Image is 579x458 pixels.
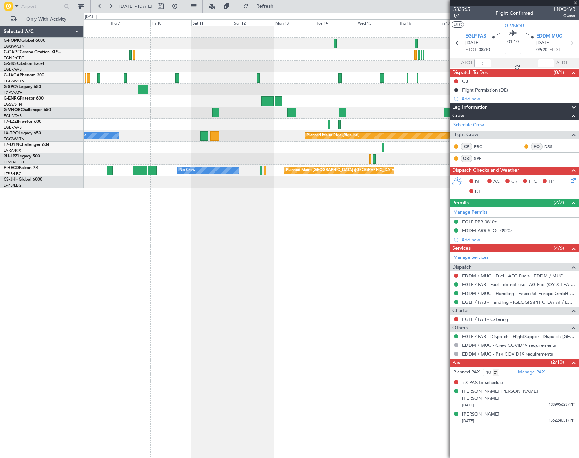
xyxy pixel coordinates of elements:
span: [DATE] [536,40,551,47]
div: Flight Permission (DE) [462,87,508,93]
input: Airport [21,1,62,12]
a: EVRA/RIX [4,148,21,153]
span: 9H-LPZ [4,154,18,159]
a: Manage Services [453,254,488,261]
a: DSS [544,143,560,150]
span: Crew [452,112,464,120]
span: G-GARE [4,50,20,54]
a: G-FOMOGlobal 6000 [4,39,45,43]
a: SPE [474,155,490,162]
span: G-SIRS [4,62,17,66]
div: FO [531,143,543,150]
span: [DATE] [465,40,480,47]
a: G-SPCYLegacy 650 [4,85,41,89]
div: Wed 8 [68,19,109,26]
a: EDDM / MUC - Fuel - AEG Fuels - EDDM / MUC [462,273,563,279]
span: T7-DYN [4,143,19,147]
a: T7-LZZIPraetor 600 [4,120,41,124]
div: Add new [461,237,575,243]
span: Flight Crew [452,131,478,139]
span: Leg Information [452,103,488,112]
span: 156224051 (PP) [548,418,575,424]
span: Others [452,324,468,332]
a: EGLF / FAB - Handling - [GEOGRAPHIC_DATA] / EGLF / FAB [462,299,575,305]
div: OBI [461,155,472,162]
div: EGLF PPR 0810z [462,219,497,225]
span: (0/1) [554,69,564,76]
span: DP [475,188,481,195]
div: Fri 17 [439,19,480,26]
a: EGLF/FAB [4,67,22,72]
div: EDDM ARR SLOT 0920z [462,228,512,234]
span: G-ENRG [4,96,20,101]
span: 08:10 [479,47,490,54]
a: LFPB/LBG [4,183,22,188]
a: G-VNORChallenger 650 [4,108,51,112]
span: F-HECD [4,166,19,170]
span: [DATE] - [DATE] [119,3,152,9]
span: Refresh [250,4,280,9]
div: CB [462,78,468,84]
a: T7-DYNChallenger 604 [4,143,49,147]
label: Planned PAX [453,369,480,376]
a: LX-TROLegacy 650 [4,131,41,135]
a: EGSS/STN [4,102,22,107]
div: Planned Maint Riga (Riga Intl) [307,130,359,141]
span: 09:20 [536,47,547,54]
a: G-ENRGPraetor 600 [4,96,44,101]
div: [DATE] [85,14,97,20]
a: CS-JHHGlobal 6000 [4,177,42,182]
span: [DATE] [462,403,474,408]
span: ALDT [556,60,568,67]
span: Dispatch Checks and Weather [452,167,519,175]
a: G-GARECessna Citation XLS+ [4,50,61,54]
a: EGLF / FAB - Catering [462,316,508,322]
a: F-HECDFalcon 7X [4,166,38,170]
div: [PERSON_NAME] [PERSON_NAME] [PERSON_NAME] [462,388,575,402]
div: Wed 15 [357,19,398,26]
a: LGAV/ATH [4,90,22,95]
span: ATOT [461,60,473,67]
span: Charter [452,307,469,315]
span: 01:10 [507,39,519,46]
a: EGLF / FAB - Dispatch - FlightSupport Dispatch [GEOGRAPHIC_DATA] [462,334,575,339]
span: LNX04VR [554,6,575,13]
button: UTC [452,21,464,28]
span: 133995623 (PP) [548,402,575,408]
span: Pax [452,359,460,367]
span: (2/2) [554,199,564,206]
span: CS-JHH [4,177,19,182]
div: Fri 10 [150,19,192,26]
span: G-JAGA [4,73,20,78]
a: Schedule Crew [453,122,484,129]
span: (2/10) [551,358,564,366]
a: EGLF/FAB [4,125,22,130]
div: CP [461,143,472,150]
a: LFMD/CEQ [4,160,24,165]
span: T7-LZZI [4,120,18,124]
a: PBC [474,143,490,150]
span: AC [493,178,500,185]
span: FP [548,178,554,185]
a: LFPB/LBG [4,171,22,176]
div: Planned Maint [GEOGRAPHIC_DATA] ([GEOGRAPHIC_DATA]) [286,165,397,176]
span: [DATE] [462,418,474,424]
a: EGLF / FAB - Fuel - do not use TAG Fuel (OY & LEA only) EGLF / FAB [462,282,575,288]
div: No Crew [179,165,195,176]
a: G-SIRSCitation Excel [4,62,44,66]
span: LX-TRO [4,131,19,135]
span: G-FOMO [4,39,21,43]
button: Refresh [240,1,282,12]
a: Manage Permits [453,209,487,216]
div: Flight Confirmed [495,9,533,17]
span: G-VNOR [505,22,524,29]
span: MF [475,178,482,185]
a: EGGW/LTN [4,44,25,49]
span: Owner [554,13,575,19]
a: EDDM / MUC - Pax COVID19 requirements [462,351,553,357]
a: EGLF/FAB [4,113,22,119]
div: Mon 13 [274,19,315,26]
div: Sun 12 [233,19,274,26]
span: FFC [529,178,537,185]
div: Thu 16 [398,19,439,26]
